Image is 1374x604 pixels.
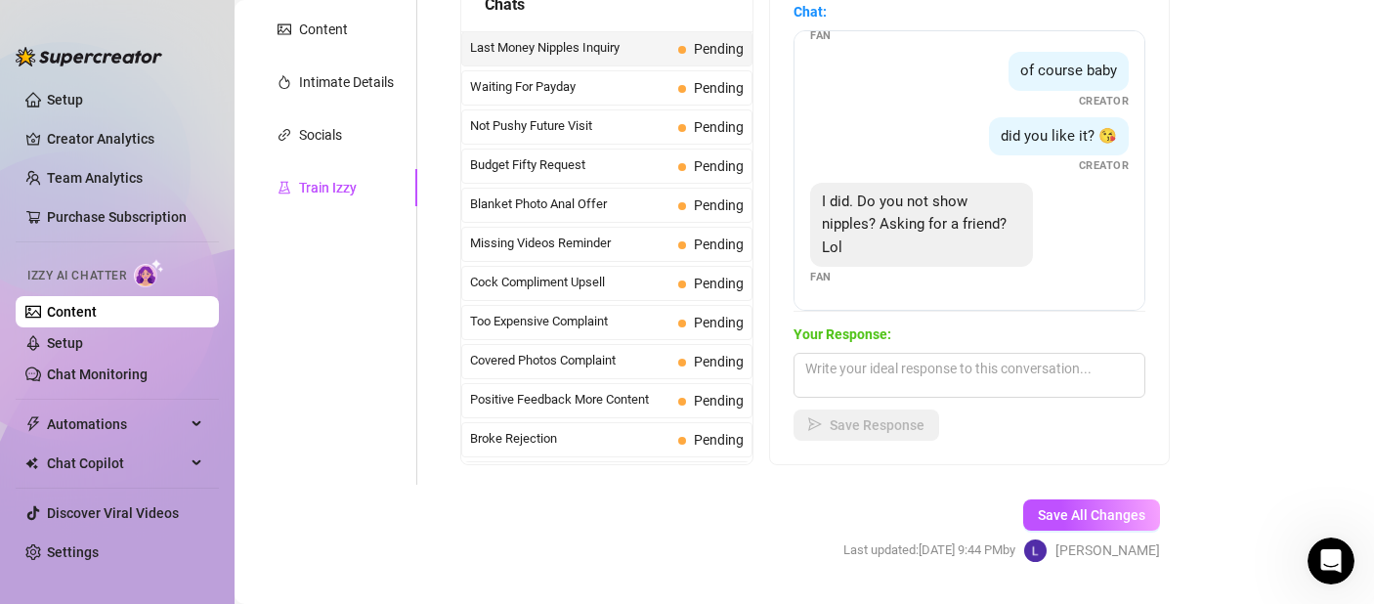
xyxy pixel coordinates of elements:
[470,390,670,410] span: Positive Feedback More Content
[1024,539,1047,562] img: Lisa James
[47,170,143,186] a: Team Analytics
[694,158,744,174] span: Pending
[27,267,126,285] span: Izzy AI Chatter
[694,432,744,448] span: Pending
[25,456,38,470] img: Chat Copilot
[134,259,164,287] img: AI Chatter
[822,193,1007,256] span: I did. Do you not show nipples? Asking for a friend? Lol
[1038,507,1145,523] span: Save All Changes
[1001,127,1117,145] span: did you like it? 😘
[843,540,1015,560] span: Last updated: [DATE] 9:44 PM by
[47,409,186,440] span: Automations
[47,448,186,479] span: Chat Copilot
[470,77,670,97] span: Waiting For Payday
[794,4,827,20] strong: Chat:
[1055,539,1160,561] span: [PERSON_NAME]
[794,410,939,441] button: Save Response
[299,124,342,146] div: Socials
[47,335,83,351] a: Setup
[694,354,744,369] span: Pending
[278,75,291,89] span: fire
[278,22,291,36] span: picture
[299,177,357,198] div: Train Izzy
[470,234,670,253] span: Missing Videos Reminder
[470,38,670,58] span: Last Money Nipples Inquiry
[470,312,670,331] span: Too Expensive Complaint
[47,544,99,560] a: Settings
[694,276,744,291] span: Pending
[47,201,203,233] a: Purchase Subscription
[694,393,744,409] span: Pending
[47,304,97,320] a: Content
[47,92,83,108] a: Setup
[694,41,744,57] span: Pending
[16,47,162,66] img: logo-BBDzfeDw.svg
[47,505,179,521] a: Discover Viral Videos
[25,416,41,432] span: thunderbolt
[278,128,291,142] span: link
[694,197,744,213] span: Pending
[47,367,148,382] a: Chat Monitoring
[278,181,291,194] span: experiment
[470,116,670,136] span: Not Pushy Future Visit
[1020,62,1117,79] span: of course baby
[794,326,891,342] strong: Your Response:
[1079,157,1130,174] span: Creator
[810,269,832,285] span: Fan
[470,429,670,449] span: Broke Rejection
[470,351,670,370] span: Covered Photos Complaint
[1079,93,1130,109] span: Creator
[1023,499,1160,531] button: Save All Changes
[810,27,832,44] span: Fan
[694,119,744,135] span: Pending
[694,237,744,252] span: Pending
[470,273,670,292] span: Cock Compliment Upsell
[694,315,744,330] span: Pending
[694,80,744,96] span: Pending
[299,19,348,40] div: Content
[47,123,203,154] a: Creator Analytics
[470,155,670,175] span: Budget Fifty Request
[1308,538,1354,584] iframe: Intercom live chat
[470,194,670,214] span: Blanket Photo Anal Offer
[299,71,394,93] div: Intimate Details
